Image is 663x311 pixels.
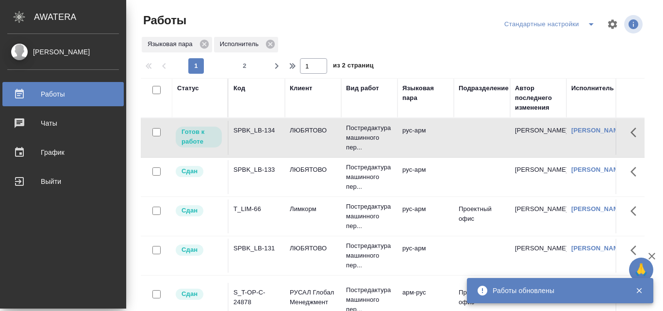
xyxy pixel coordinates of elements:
[290,288,336,307] p: РУСАЛ Глобал Менеджмент
[233,288,280,307] div: S_T-OP-C-24878
[175,165,223,178] div: Менеджер проверил работу исполнителя, передает ее на следующий этап
[7,174,119,189] div: Выйти
[182,289,198,299] p: Сдан
[625,121,648,144] button: Здесь прячутся важные кнопки
[398,239,454,273] td: рус-арм
[625,199,648,223] button: Здесь прячутся важные кнопки
[7,145,119,160] div: График
[182,127,216,147] p: Готов к работе
[571,245,625,252] a: [PERSON_NAME]
[571,205,625,213] a: [PERSON_NAME]
[233,244,280,253] div: SPBK_LB-131
[290,126,336,135] p: ЛЮБЯТОВО
[625,239,648,262] button: Здесь прячутся важные кнопки
[237,58,252,74] button: 2
[233,165,280,175] div: SPBK_LB-133
[633,260,649,280] span: 🙏
[624,15,645,33] span: Посмотреть информацию
[290,204,336,214] p: Лимкорм
[148,39,196,49] p: Языковая пара
[510,239,566,273] td: [PERSON_NAME]
[2,140,124,164] a: График
[398,121,454,155] td: рус-арм
[629,286,649,295] button: Закрыть
[346,241,393,270] p: Постредактура машинного пер...
[346,163,393,192] p: Постредактура машинного пер...
[346,202,393,231] p: Постредактура машинного пер...
[2,111,124,135] a: Чаты
[333,60,374,74] span: из 2 страниц
[142,37,212,52] div: Языковая пара
[220,39,262,49] p: Исполнитель
[233,126,280,135] div: SPBK_LB-134
[175,288,223,301] div: Менеджер проверил работу исполнителя, передает ее на следующий этап
[2,169,124,194] a: Выйти
[177,83,199,93] div: Статус
[290,244,336,253] p: ЛЮБЯТОВО
[398,199,454,233] td: рус-арм
[510,199,566,233] td: [PERSON_NAME]
[346,83,379,93] div: Вид работ
[182,166,198,176] p: Сдан
[233,204,280,214] div: T_LIM-66
[175,126,223,148] div: Исполнитель может приступить к работе
[182,206,198,215] p: Сдан
[571,166,625,173] a: [PERSON_NAME]
[34,7,126,27] div: AWATERA
[402,83,449,103] div: Языковая пара
[2,82,124,106] a: Работы
[502,16,601,32] div: split button
[493,286,621,295] div: Работы обновлены
[625,160,648,183] button: Здесь прячутся важные кнопки
[141,13,186,28] span: Работы
[175,204,223,217] div: Менеджер проверил работу исполнителя, передает ее на следующий этап
[454,199,510,233] td: Проектный офис
[233,83,245,93] div: Код
[398,160,454,194] td: рус-арм
[7,47,119,57] div: [PERSON_NAME]
[510,121,566,155] td: [PERSON_NAME]
[601,13,624,36] span: Настроить таблицу
[237,61,252,71] span: 2
[571,127,625,134] a: [PERSON_NAME]
[459,83,509,93] div: Подразделение
[182,245,198,255] p: Сдан
[290,83,312,93] div: Клиент
[7,87,119,101] div: Работы
[7,116,119,131] div: Чаты
[290,165,336,175] p: ЛЮБЯТОВО
[629,258,653,282] button: 🙏
[214,37,278,52] div: Исполнитель
[515,83,562,113] div: Автор последнего изменения
[571,83,614,93] div: Исполнитель
[175,244,223,257] div: Менеджер проверил работу исполнителя, передает ее на следующий этап
[510,160,566,194] td: [PERSON_NAME]
[346,123,393,152] p: Постредактура машинного пер...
